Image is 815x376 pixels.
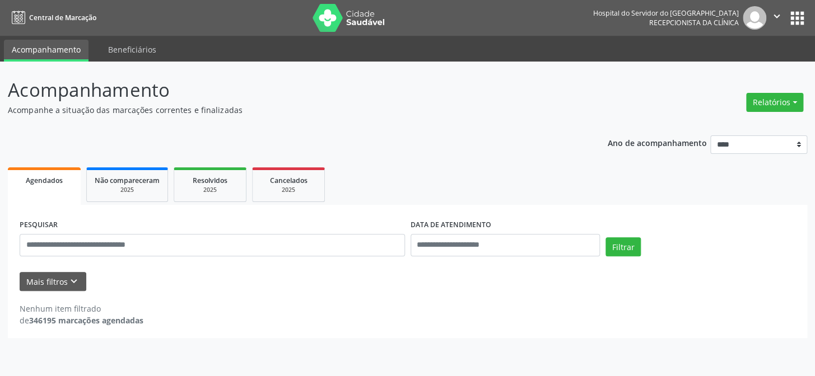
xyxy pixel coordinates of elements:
span: Agendados [26,176,63,185]
button: Relatórios [746,93,803,112]
i:  [771,10,783,22]
div: 2025 [95,186,160,194]
div: Hospital do Servidor do [GEOGRAPHIC_DATA] [593,8,739,18]
span: Resolvidos [193,176,227,185]
a: Central de Marcação [8,8,96,27]
button: Filtrar [606,237,641,256]
button:  [766,6,788,30]
button: apps [788,8,807,28]
span: Não compareceram [95,176,160,185]
label: DATA DE ATENDIMENTO [411,217,491,234]
span: Central de Marcação [29,13,96,22]
img: img [743,6,766,30]
span: Recepcionista da clínica [649,18,739,27]
strong: 346195 marcações agendadas [29,315,143,326]
p: Acompanhe a situação das marcações correntes e finalizadas [8,104,567,116]
a: Beneficiários [100,40,164,59]
a: Acompanhamento [4,40,89,62]
div: Nenhum item filtrado [20,303,143,314]
div: de [20,314,143,326]
label: PESQUISAR [20,217,58,234]
div: 2025 [182,186,238,194]
span: Cancelados [270,176,308,185]
p: Acompanhamento [8,76,567,104]
i: keyboard_arrow_down [68,275,80,288]
p: Ano de acompanhamento [607,135,706,149]
div: 2025 [260,186,316,194]
button: Mais filtroskeyboard_arrow_down [20,272,86,292]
